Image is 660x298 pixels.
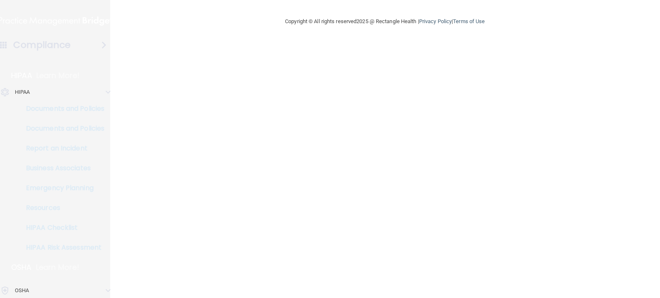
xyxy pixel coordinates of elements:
[5,184,118,192] p: Emergency Planning
[5,164,118,172] p: Business Associates
[5,204,118,212] p: Resources
[36,262,80,272] p: Learn More!
[5,105,118,113] p: Documents and Policies
[11,262,32,272] p: OSHA
[5,144,118,153] p: Report an Incident
[13,39,71,51] h4: Compliance
[11,71,32,81] p: HIPAA
[5,243,118,252] p: HIPAA Risk Assessment
[419,18,452,24] a: Privacy Policy
[453,18,485,24] a: Terms of Use
[5,124,118,133] p: Documents and Policies
[36,71,80,81] p: Learn More!
[15,87,30,97] p: HIPAA
[234,8,535,35] div: Copyright © All rights reserved 2025 @ Rectangle Health | |
[15,286,29,296] p: OSHA
[5,224,118,232] p: HIPAA Checklist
